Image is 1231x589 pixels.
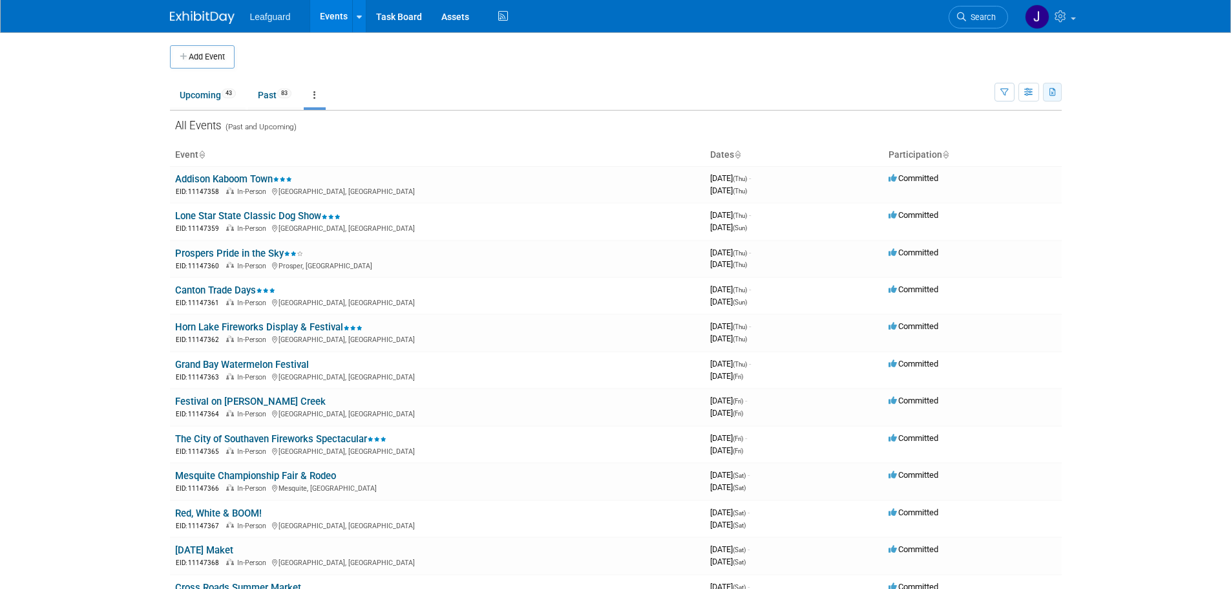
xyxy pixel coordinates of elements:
[237,187,270,196] span: In-Person
[710,396,747,405] span: [DATE]
[176,188,224,195] span: EID: 11147358
[175,433,386,445] a: The City of Southaven Fireworks Spectacular
[222,122,297,131] span: (Past and Upcoming)
[889,248,938,257] span: Committed
[710,445,743,455] span: [DATE]
[710,210,751,220] span: [DATE]
[250,12,291,22] span: Leafguard
[883,144,1062,166] th: Participation
[710,297,747,306] span: [DATE]
[248,83,301,107] a: Past83
[176,411,224,418] span: EID: 11147364
[175,557,700,568] div: [GEOGRAPHIC_DATA], [GEOGRAPHIC_DATA]
[733,212,747,219] span: (Thu)
[749,359,751,369] span: -
[733,410,743,417] span: (Fri)
[175,222,700,233] div: [GEOGRAPHIC_DATA], [GEOGRAPHIC_DATA]
[889,210,938,220] span: Committed
[733,472,746,479] span: (Sat)
[748,508,750,517] span: -
[710,186,747,195] span: [DATE]
[175,359,309,370] a: Grand Bay Watermelon Festival
[237,522,270,530] span: In-Person
[176,559,224,566] span: EID: 11147368
[889,433,938,443] span: Committed
[176,448,224,455] span: EID: 11147365
[889,359,938,369] span: Committed
[749,248,751,257] span: -
[175,445,700,456] div: [GEOGRAPHIC_DATA], [GEOGRAPHIC_DATA]
[733,559,746,566] span: (Sat)
[226,299,234,305] img: In-Person Event
[733,250,747,257] span: (Thu)
[710,321,751,331] span: [DATE]
[949,6,1008,28] a: Search
[237,299,270,307] span: In-Person
[175,396,326,407] a: Festival on [PERSON_NAME] Creek
[733,286,747,294] span: (Thu)
[733,522,746,529] span: (Sat)
[733,224,747,231] span: (Sun)
[170,11,235,24] img: ExhibitDay
[226,522,234,528] img: In-Person Event
[733,361,747,368] span: (Thu)
[175,408,700,419] div: [GEOGRAPHIC_DATA], [GEOGRAPHIC_DATA]
[170,45,235,69] button: Add Event
[733,373,743,380] span: (Fri)
[710,173,751,183] span: [DATE]
[176,262,224,270] span: EID: 11147360
[175,210,341,222] a: Lone Star State Classic Dog Show
[710,557,746,566] span: [DATE]
[710,482,746,492] span: [DATE]
[749,173,751,183] span: -
[710,359,751,369] span: [DATE]
[226,447,234,454] img: In-Person Event
[170,144,705,166] th: Event
[710,433,747,443] span: [DATE]
[745,396,747,405] span: -
[889,284,938,294] span: Committed
[734,149,741,160] a: Sort by Start Date
[226,187,234,194] img: In-Person Event
[705,144,883,166] th: Dates
[226,410,234,416] img: In-Person Event
[175,334,700,345] div: [GEOGRAPHIC_DATA], [GEOGRAPHIC_DATA]
[175,186,700,197] div: [GEOGRAPHIC_DATA], [GEOGRAPHIC_DATA]
[226,373,234,380] img: In-Person Event
[710,508,750,517] span: [DATE]
[176,299,224,306] span: EID: 11147361
[237,373,270,381] span: In-Person
[966,12,996,22] span: Search
[237,336,270,344] span: In-Person
[749,321,751,331] span: -
[733,484,746,491] span: (Sat)
[733,546,746,553] span: (Sat)
[733,435,743,442] span: (Fri)
[237,484,270,493] span: In-Person
[889,508,938,517] span: Committed
[175,371,700,382] div: [GEOGRAPHIC_DATA], [GEOGRAPHIC_DATA]
[889,396,938,405] span: Committed
[226,559,234,565] img: In-Person Event
[175,260,700,271] div: Prosper, [GEOGRAPHIC_DATA]
[226,484,234,491] img: In-Person Event
[175,248,303,259] a: Prospers Pride in the Sky
[226,262,234,268] img: In-Person Event
[176,485,224,492] span: EID: 11147366
[889,173,938,183] span: Committed
[733,323,747,330] span: (Thu)
[942,149,949,160] a: Sort by Participation Type
[175,544,233,556] a: [DATE] Maket
[710,222,747,232] span: [DATE]
[710,334,747,343] span: [DATE]
[237,447,270,456] span: In-Person
[733,447,743,455] span: (Fri)
[889,470,938,480] span: Committed
[237,559,270,567] span: In-Person
[170,111,1062,136] div: All Events
[277,89,291,98] span: 83
[176,522,224,530] span: EID: 11147367
[749,210,751,220] span: -
[733,299,747,306] span: (Sun)
[748,470,750,480] span: -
